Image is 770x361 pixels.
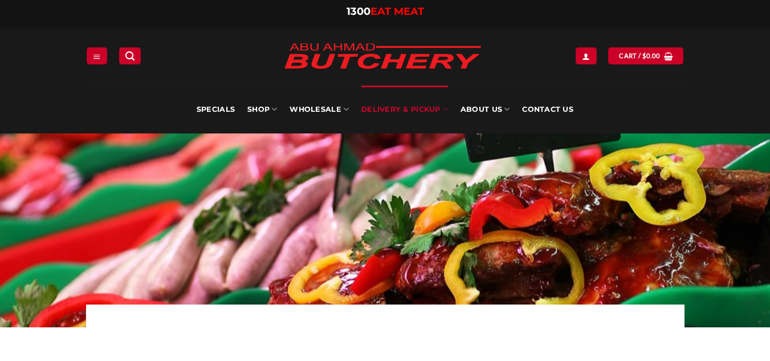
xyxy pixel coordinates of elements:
[576,47,596,64] a: Login
[608,47,683,64] a: View cart
[274,35,491,79] img: Abu Ahmad Butchery
[347,5,424,18] a: 1300EAT MEAT
[347,5,370,18] span: 1300
[290,86,349,133] a: Wholesale
[361,86,448,133] a: Delivery & Pickup
[370,5,424,18] span: EAT MEAT
[87,47,107,64] a: Menu
[522,86,573,133] a: Contact Us
[247,86,277,133] a: SHOP
[197,86,235,133] a: Specials
[642,52,661,59] bdi: 0.00
[119,47,141,64] a: Search
[461,86,510,133] a: About Us
[619,51,660,61] span: Cart /
[642,51,646,61] span: $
